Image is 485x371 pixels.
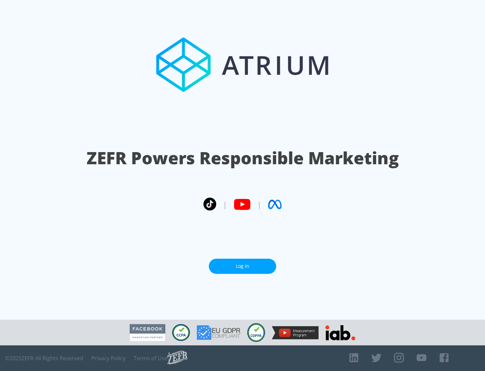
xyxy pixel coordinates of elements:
img: IAB [325,325,355,340]
span: | [223,199,227,209]
span: © 2025 ZEFR All Rights Reserved [5,355,83,362]
img: GDPR Compliant [197,325,240,340]
img: YouTube Measurement Program [272,326,319,339]
span: | [257,199,261,209]
h1: ZEFR Powers Responsible Marketing [87,146,399,170]
a: Log In [209,259,276,274]
img: CCPA Compliant [172,324,190,341]
a: Terms of Use [134,355,167,362]
a: Privacy Policy [91,355,126,362]
img: Facebook Marketing Partner [130,324,165,341]
img: COPPA Compliant [247,323,265,342]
